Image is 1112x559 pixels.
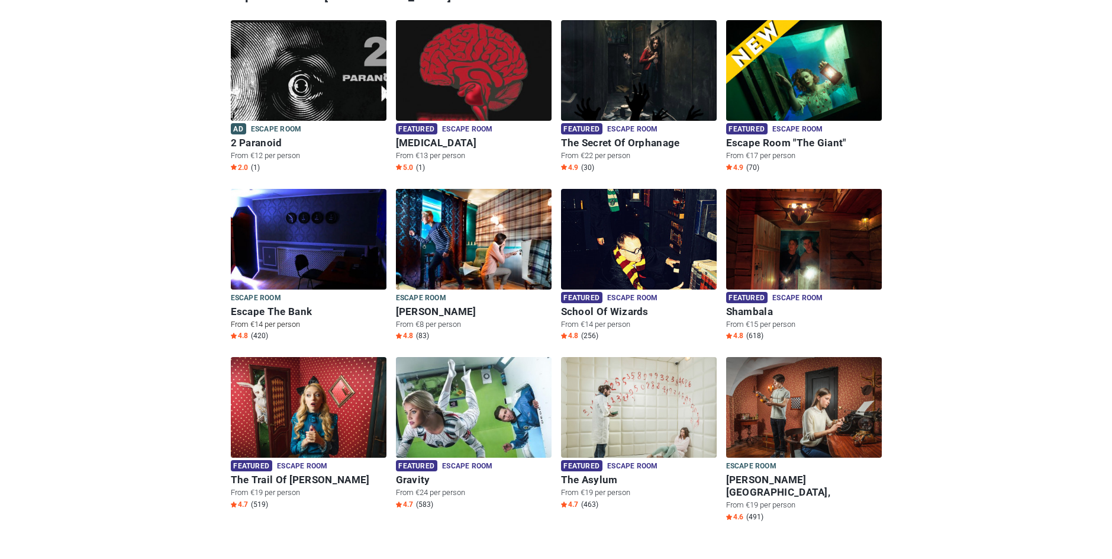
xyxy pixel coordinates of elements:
h6: [PERSON_NAME] [396,306,552,318]
img: 2 Paranoid [231,20,386,136]
h6: The Secret Of Orphanage [561,137,717,149]
span: (256) [581,331,598,340]
span: 4.8 [231,331,248,340]
span: (1) [416,163,425,172]
p: From €13 per person [396,150,552,161]
img: Star [726,333,732,339]
span: (1) [251,163,260,172]
span: 5.0 [396,163,413,172]
img: Star [231,502,237,507]
a: Sherlock Holmes Escape room [PERSON_NAME] From €8 per person Star4.8 (83) [396,189,552,343]
h6: School Of Wizards [561,306,717,318]
a: 2 Paranoid Ad Escape room 2 Paranoid From €12 per person Star2.0 (1) [231,20,386,175]
h6: The Asylum [561,474,717,486]
span: Escape room [442,460,492,473]
p: From €8 per person [396,319,552,330]
span: Featured [726,123,768,134]
p: From €14 per person [561,319,717,330]
h6: The Trail Of [PERSON_NAME] [231,474,386,486]
span: 4.8 [561,331,578,340]
img: Star [396,333,402,339]
span: Escape room [607,123,657,136]
span: Escape room [607,460,657,473]
span: 4.7 [396,500,413,509]
span: Featured [726,292,768,303]
img: Gravity [396,357,552,473]
span: Escape room [772,292,823,305]
a: The Trail Of Alice Featured Escape room The Trail Of [PERSON_NAME] From €19 per person Star4.7 (519) [231,357,386,512]
img: Paranoia [396,20,552,136]
h6: Escape Room "The Giant" [726,137,882,149]
a: The Secret Of Orphanage Featured Escape room The Secret Of Orphanage From €22 per person Star4.9 ... [561,20,717,175]
p: From €24 per person [396,487,552,498]
h6: Shambala [726,306,882,318]
img: Star [561,333,567,339]
span: Escape room [772,123,823,136]
span: (583) [416,500,433,509]
span: 4.9 [726,163,743,172]
img: Star [726,164,732,170]
a: Paranoia Featured Escape room [MEDICAL_DATA] From €13 per person Star5.0 (1) [396,20,552,175]
img: Star [561,164,567,170]
span: (420) [251,331,268,340]
img: Escape The Bank [231,189,386,304]
span: Featured [231,460,272,471]
span: 4.6 [726,512,743,522]
span: (491) [746,512,763,522]
span: Escape room [442,123,492,136]
span: 4.9 [561,163,578,172]
span: Escape room [607,292,657,305]
a: Escape Room "The Giant" Featured Escape room Escape Room "The Giant" From €17 per person Star4.9 ... [726,20,882,175]
p: From €17 per person [726,150,882,161]
p: From €12 per person [231,150,386,161]
a: School Of Wizards Featured Escape room School Of Wizards From €14 per person Star4.8 (256) [561,189,717,343]
a: Shambala Featured Escape room Shambala From €15 per person Star4.8 (618) [726,189,882,343]
span: 4.7 [561,500,578,509]
img: The Asylum [561,357,717,473]
img: Star [231,333,237,339]
span: (30) [581,163,594,172]
img: Escape Room "The Giant" [726,20,882,136]
span: 2.0 [231,163,248,172]
p: From €19 per person [726,500,882,510]
p: From €19 per person [561,487,717,498]
a: Gravity Featured Escape room Gravity From €24 per person Star4.7 (583) [396,357,552,512]
span: (70) [746,163,759,172]
span: Featured [561,123,602,134]
h6: Gravity [396,474,552,486]
p: From €14 per person [231,319,386,330]
span: Ad [231,123,246,134]
h6: [MEDICAL_DATA] [396,137,552,149]
h6: Escape The Bank [231,306,386,318]
img: Star [231,164,237,170]
img: School Of Wizards [561,189,717,304]
img: The Trail Of Alice [231,357,386,473]
p: From €19 per person [231,487,386,498]
span: Featured [396,460,437,471]
h6: [PERSON_NAME][GEOGRAPHIC_DATA], [STREET_ADDRESS] [726,474,882,499]
span: Featured [561,292,602,303]
span: 4.7 [231,500,248,509]
span: (463) [581,500,598,509]
span: Escape room [396,292,446,305]
img: Star [726,514,732,520]
span: (83) [416,331,429,340]
a: Baker Street, 221 B Escape room [PERSON_NAME][GEOGRAPHIC_DATA], [STREET_ADDRESS] From €19 per per... [726,357,882,524]
p: From €22 per person [561,150,717,161]
a: Escape The Bank Escape room Escape The Bank From €14 per person Star4.8 (420) [231,189,386,343]
span: Escape room [277,460,327,473]
a: The Asylum Featured Escape room The Asylum From €19 per person Star4.7 (463) [561,357,717,512]
span: Escape room [726,460,776,473]
p: From €15 per person [726,319,882,330]
span: Featured [561,460,602,471]
span: Featured [396,123,437,134]
span: Escape room [251,123,301,136]
img: Sherlock Holmes [396,189,552,304]
img: Star [396,502,402,507]
h6: 2 Paranoid [231,137,386,149]
span: 4.8 [396,331,413,340]
img: Baker Street, 221 B [726,357,882,473]
img: The Secret Of Orphanage [561,20,717,136]
img: Star [396,164,402,170]
span: 4.8 [726,331,743,340]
